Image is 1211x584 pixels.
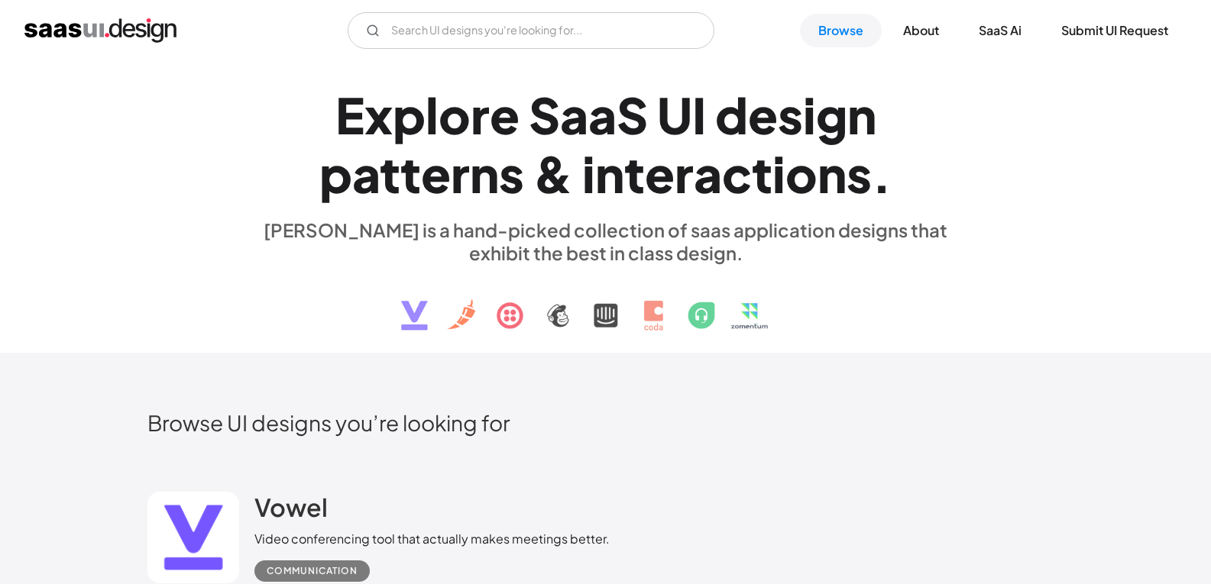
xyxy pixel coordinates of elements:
input: Search UI designs you're looking for... [348,12,714,49]
img: text, icon, saas logo [374,264,837,344]
div: Communication [267,562,358,580]
a: SaaS Ai [960,14,1040,47]
div: [PERSON_NAME] is a hand-picked collection of saas application designs that exhibit the best in cl... [254,218,957,264]
a: Submit UI Request [1043,14,1187,47]
a: Vowel [254,492,328,530]
h2: Browse UI designs you’re looking for [147,409,1064,436]
a: Browse [800,14,882,47]
a: About [885,14,957,47]
h1: Explore SaaS UI design patterns & interactions. [254,86,957,203]
div: Video conferencing tool that actually makes meetings better. [254,530,610,548]
h2: Vowel [254,492,328,522]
